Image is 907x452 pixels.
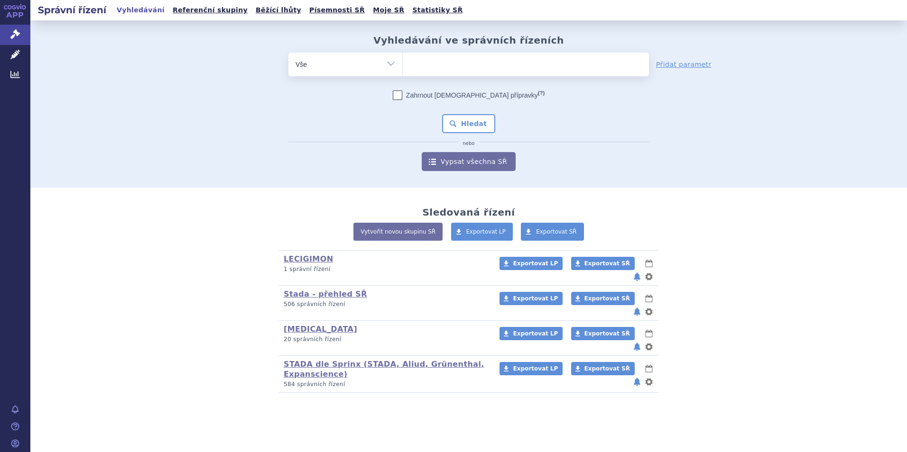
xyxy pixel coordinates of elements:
[284,360,484,379] a: STADA dle Sprinx (STADA, Aliud, Grünenthal, Expanscience)
[284,335,487,344] p: 20 správních řízení
[571,362,635,375] a: Exportovat SŘ
[521,223,584,241] a: Exportovat SŘ
[284,289,367,298] a: Stada - přehled SŘ
[644,363,654,374] button: lhůty
[458,141,480,146] i: nebo
[632,306,642,317] button: notifikace
[284,265,487,273] p: 1 správní řízení
[422,152,516,171] a: Vypsat všechna SŘ
[284,254,333,263] a: LECIGIMON
[393,90,545,100] label: Zahrnout [DEMOGRAPHIC_DATA] přípravky
[538,90,545,96] abbr: (?)
[584,295,630,302] span: Exportovat SŘ
[500,257,563,270] a: Exportovat LP
[500,362,563,375] a: Exportovat LP
[644,271,654,282] button: nastavení
[644,258,654,269] button: lhůty
[500,292,563,305] a: Exportovat LP
[284,300,487,308] p: 506 správních řízení
[644,328,654,339] button: lhůty
[644,306,654,317] button: nastavení
[170,4,250,17] a: Referenční skupiny
[536,228,577,235] span: Exportovat SŘ
[571,292,635,305] a: Exportovat SŘ
[306,4,368,17] a: Písemnosti SŘ
[353,223,443,241] a: Vytvořit novou skupinu SŘ
[30,3,114,17] h2: Správní řízení
[644,376,654,388] button: nastavení
[500,327,563,340] a: Exportovat LP
[409,4,465,17] a: Statistiky SŘ
[571,257,635,270] a: Exportovat SŘ
[370,4,407,17] a: Moje SŘ
[644,341,654,353] button: nastavení
[656,60,712,69] a: Přidat parametr
[114,4,167,17] a: Vyhledávání
[644,293,654,304] button: lhůty
[584,365,630,372] span: Exportovat SŘ
[442,114,496,133] button: Hledat
[284,325,357,334] a: [MEDICAL_DATA]
[571,327,635,340] a: Exportovat SŘ
[513,260,558,267] span: Exportovat LP
[373,35,564,46] h2: Vyhledávání ve správních řízeních
[632,271,642,282] button: notifikace
[253,4,304,17] a: Běžící lhůty
[632,341,642,353] button: notifikace
[422,207,515,218] h2: Sledovaná řízení
[513,295,558,302] span: Exportovat LP
[513,330,558,337] span: Exportovat LP
[466,228,506,235] span: Exportovat LP
[584,260,630,267] span: Exportovat SŘ
[513,365,558,372] span: Exportovat LP
[584,330,630,337] span: Exportovat SŘ
[451,223,513,241] a: Exportovat LP
[632,376,642,388] button: notifikace
[284,380,487,389] p: 584 správních řízení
